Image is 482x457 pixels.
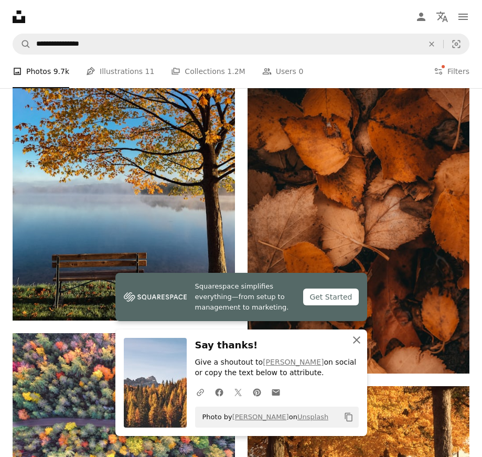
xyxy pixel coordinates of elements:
[13,24,235,321] img: brown wooden bench beside tree
[248,40,470,374] img: a bunch of leaves that are laying on the ground
[297,413,328,421] a: Unsplash
[13,34,469,55] form: Find visuals sitewide
[248,381,266,402] a: Share on Pinterest
[411,6,432,27] a: Log in / Sign up
[210,381,229,402] a: Share on Facebook
[434,55,469,88] button: Filters
[263,358,324,366] a: [PERSON_NAME]
[444,34,469,54] button: Visual search
[229,381,248,402] a: Share on Twitter
[195,281,295,313] span: Squarespace simplifies everything—from setup to management to marketing.
[227,66,245,77] span: 1.2M
[266,381,285,402] a: Share over email
[432,6,453,27] button: Language
[13,167,235,177] a: brown wooden bench beside tree
[145,66,155,77] span: 11
[453,6,474,27] button: Menu
[124,289,187,305] img: file-1747939142011-51e5cc87e3c9
[262,55,304,88] a: Users 0
[195,338,359,353] h3: Say thanks!
[13,10,25,23] a: Home — Unsplash
[13,34,31,54] button: Search Unsplash
[298,66,303,77] span: 0
[303,289,358,305] div: Get Started
[195,357,359,378] p: Give a shoutout to on social or copy the text below to attribute.
[248,202,470,211] a: a bunch of leaves that are laying on the ground
[171,55,245,88] a: Collections 1.2M
[13,411,235,421] a: aerial photography of gray concrete road between assorted-color trees
[232,413,289,421] a: [PERSON_NAME]
[86,55,154,88] a: Illustrations 11
[420,34,443,54] button: Clear
[340,408,358,426] button: Copy to clipboard
[197,409,329,426] span: Photo by on
[115,273,367,321] a: Squarespace simplifies everything—from setup to management to marketing.Get Started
